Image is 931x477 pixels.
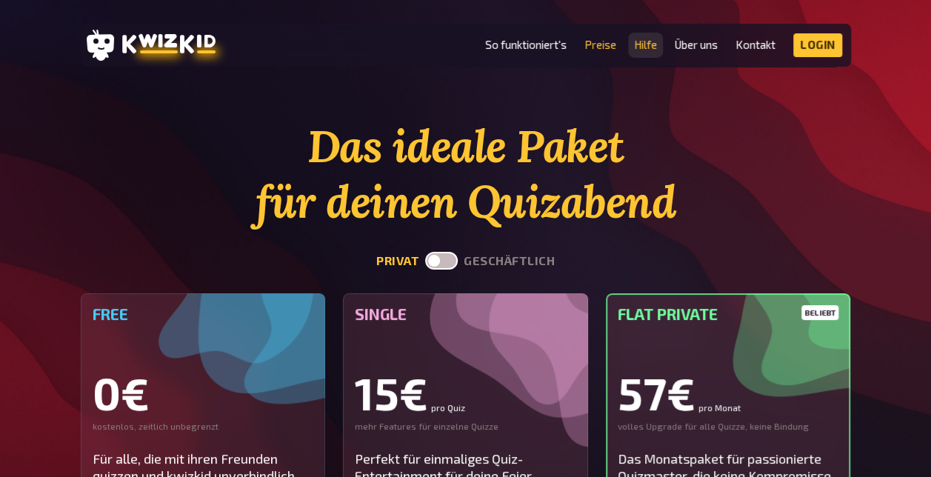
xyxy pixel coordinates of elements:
small: pro Monat [698,403,741,412]
div: 0€ [93,370,314,415]
h5: Single [355,305,576,323]
a: Preise [584,39,616,51]
h5: Free [93,305,314,323]
button: geschäftlich [464,254,555,268]
a: So funktioniert's [485,39,567,51]
h5: Flat Private [618,305,839,323]
div: volles Upgrade für alle Quizze, keine Bindung [618,421,839,433]
a: Über uns [675,39,718,51]
div: kostenlos, zeitlich unbegrenzt [93,421,314,433]
a: Login [793,33,842,57]
div: 15€ [355,370,576,415]
button: privat [376,254,419,268]
div: mehr Features für einzelne Quizze [355,421,576,433]
a: Kontakt [735,39,775,51]
a: Hilfe [634,39,657,51]
small: pro Quiz [431,403,465,412]
div: 57€ [618,370,839,415]
h1: Das ideale Paket für deinen Quizabend [81,119,851,230]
